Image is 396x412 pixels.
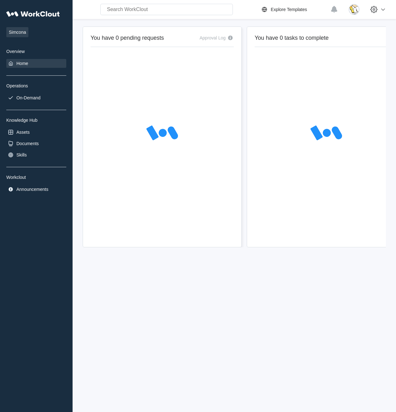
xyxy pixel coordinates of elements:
[6,175,66,180] div: Workclout
[91,34,164,42] h2: You have 0 pending requests
[6,139,66,148] a: Documents
[271,7,307,12] div: Explore Templates
[6,118,66,123] div: Knowledge Hub
[6,49,66,54] div: Overview
[6,27,28,37] span: Simcona
[100,4,233,15] input: Search WorkClout
[6,59,66,68] a: Home
[16,61,28,66] div: Home
[6,93,66,102] a: On-Demand
[16,141,39,146] div: Documents
[16,187,48,192] div: Announcements
[6,128,66,137] a: Assets
[6,150,66,159] a: Skills
[6,185,66,194] a: Announcements
[199,35,226,40] div: Approval Log
[261,6,327,13] a: Explore Templates
[16,152,27,157] div: Skills
[16,95,40,100] div: On-Demand
[16,130,30,135] div: Assets
[349,4,359,15] img: download.jpg
[6,83,66,88] div: Operations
